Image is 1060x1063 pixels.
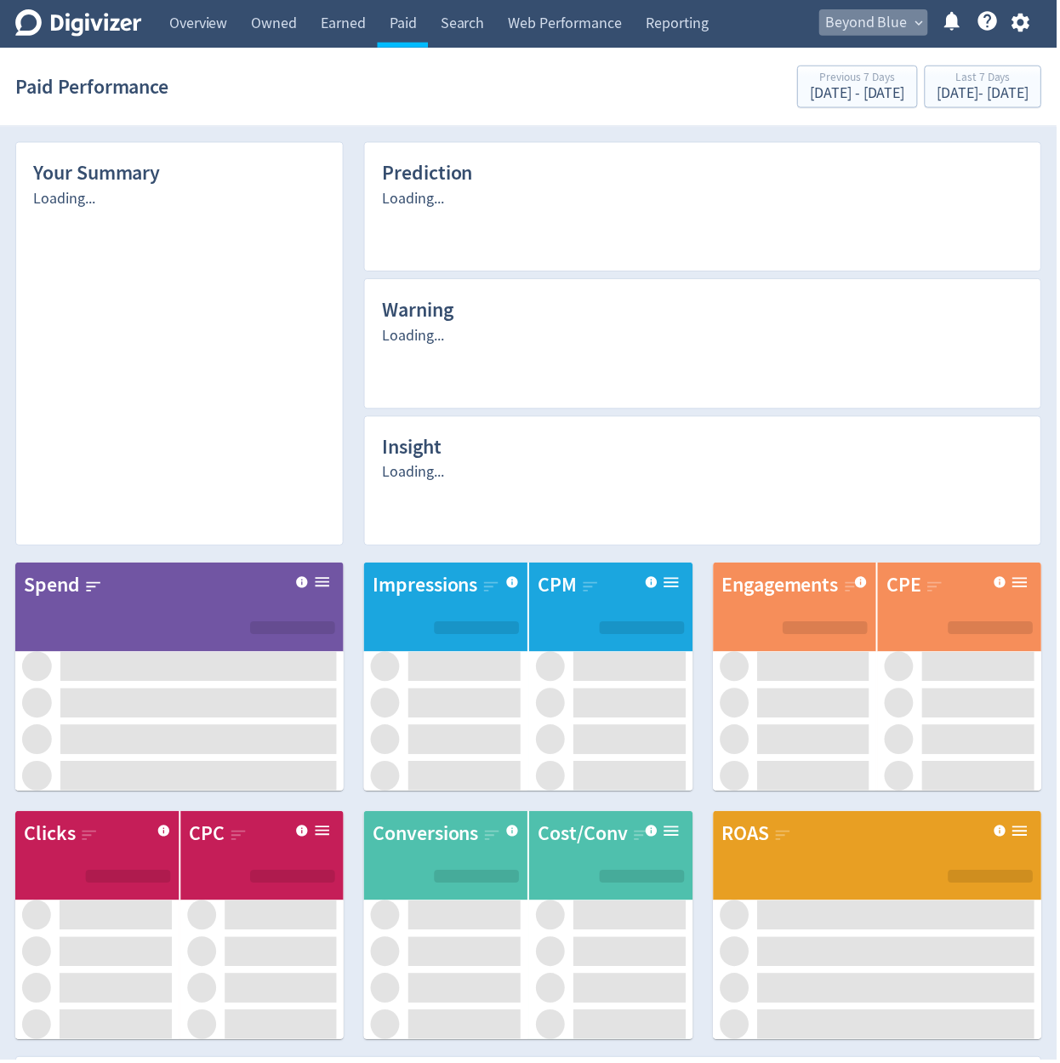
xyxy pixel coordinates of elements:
span: expand_more [915,15,930,31]
div: Prediction [383,160,1027,189]
div: Insight [383,435,1027,464]
div: Loading... [33,189,327,529]
button: Last 7 Days[DATE]- [DATE] [927,66,1045,108]
button: Previous 7 Days[DATE] - [DATE] [800,66,920,108]
div: Engagements [724,573,841,602]
h1: Paid Performance [15,60,169,114]
div: Your Summary [33,160,327,189]
div: Cost/Conv [539,822,630,851]
div: Conversions [373,822,480,851]
div: Loading... [383,463,1027,529]
div: CPC [190,822,225,851]
div: [DATE] - [DATE] [812,86,908,101]
div: Clicks [24,822,76,851]
div: Warning [383,297,1027,326]
div: Loading... [383,189,1027,255]
div: Spend [24,573,80,602]
div: CPE [889,573,924,602]
div: Last 7 Days [940,71,1032,86]
div: CPM [539,573,578,602]
div: Previous 7 Days [812,71,908,86]
div: Loading... [383,326,1027,392]
span: Beyond Blue [828,9,910,37]
div: Impressions [373,573,479,602]
div: [DATE] - [DATE] [940,86,1032,101]
button: Beyond Blue [822,9,931,37]
div: ROAS [724,822,772,851]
